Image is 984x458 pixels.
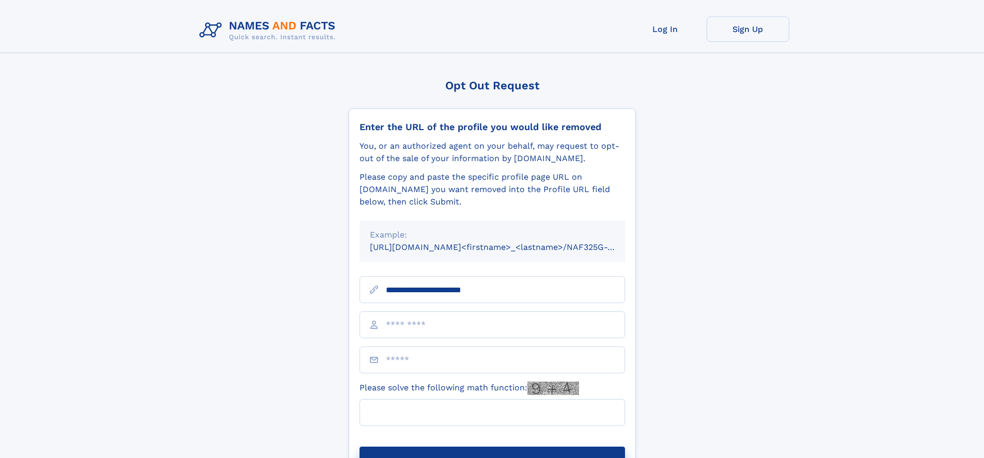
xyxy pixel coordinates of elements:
div: Example: [370,229,615,241]
small: [URL][DOMAIN_NAME]<firstname>_<lastname>/NAF325G-xxxxxxxx [370,242,645,252]
a: Log In [624,17,707,42]
div: Opt Out Request [349,79,636,92]
div: You, or an authorized agent on your behalf, may request to opt-out of the sale of your informatio... [360,140,625,165]
a: Sign Up [707,17,789,42]
label: Please solve the following math function: [360,382,579,395]
div: Enter the URL of the profile you would like removed [360,121,625,133]
div: Please copy and paste the specific profile page URL on [DOMAIN_NAME] you want removed into the Pr... [360,171,625,208]
img: Logo Names and Facts [195,17,344,44]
